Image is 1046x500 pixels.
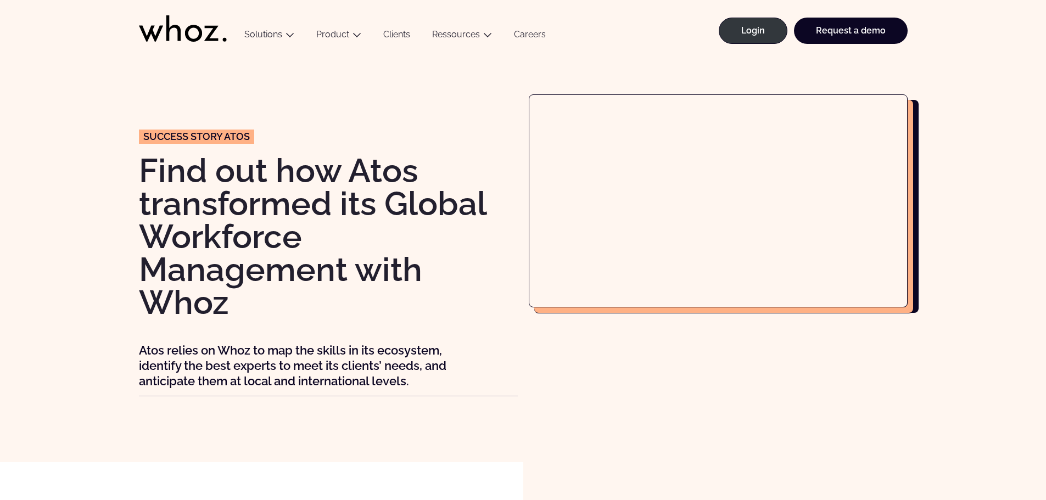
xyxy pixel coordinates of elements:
a: Product [316,29,349,40]
a: Request a demo [794,18,908,44]
p: Atos relies on Whoz to map the skills in its ecosystem, identify the best experts to meet its cli... [139,342,480,389]
button: Product [305,29,372,44]
h1: Find out how Atos transformed its Global Workforce Management with Whoz [139,154,518,319]
a: Clients [372,29,421,44]
a: Login [719,18,787,44]
button: Ressources [421,29,503,44]
iframe: Atos transforms its Global Workforce Management with Whoz [529,95,907,307]
a: Careers [503,29,557,44]
span: Success story ATOS [143,132,250,142]
button: Solutions [233,29,305,44]
a: Ressources [432,29,480,40]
